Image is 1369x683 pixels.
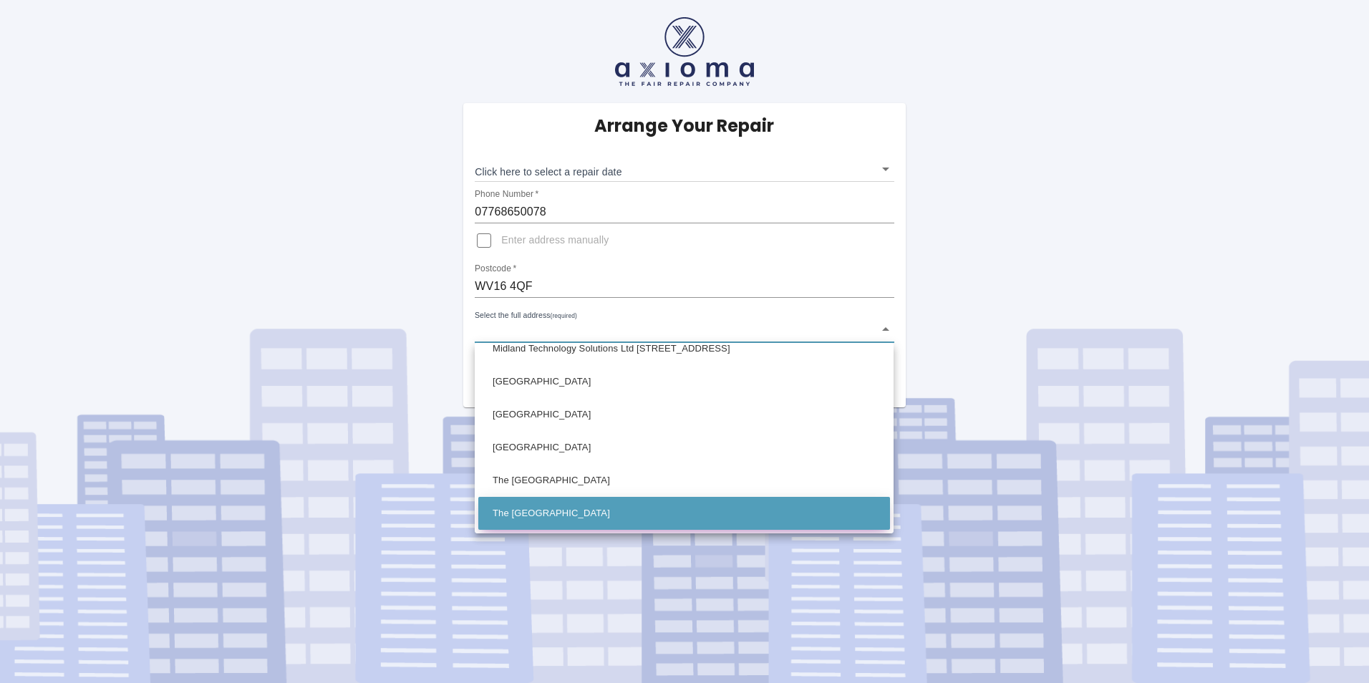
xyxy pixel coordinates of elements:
li: [GEOGRAPHIC_DATA] [478,431,890,464]
li: [GEOGRAPHIC_DATA] [478,365,890,398]
li: The [GEOGRAPHIC_DATA] [478,497,890,530]
li: [GEOGRAPHIC_DATA] [478,398,890,431]
li: Midland Technology Solutions Ltd [STREET_ADDRESS] [478,332,890,365]
li: The [GEOGRAPHIC_DATA] [478,464,890,497]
